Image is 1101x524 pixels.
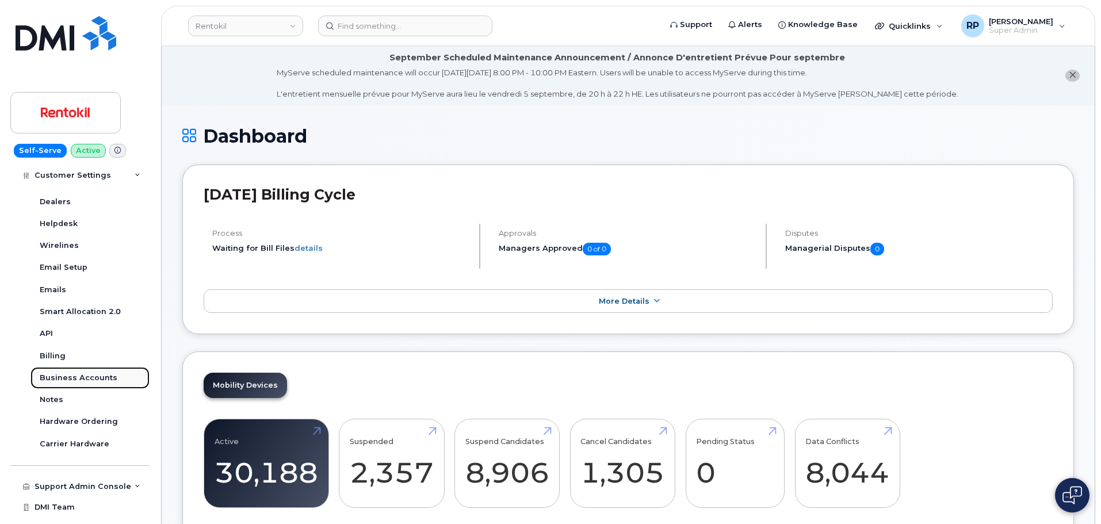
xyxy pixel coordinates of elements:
button: close notification [1065,70,1080,82]
a: Data Conflicts 8,044 [805,426,889,502]
a: Pending Status 0 [696,426,774,502]
h2: [DATE] Billing Cycle [204,186,1053,203]
h5: Managerial Disputes [785,243,1053,255]
a: Active 30,188 [215,426,318,502]
h4: Disputes [785,229,1053,238]
h5: Managers Approved [499,243,756,255]
div: MyServe scheduled maintenance will occur [DATE][DATE] 8:00 PM - 10:00 PM Eastern. Users will be u... [277,67,958,100]
a: Cancel Candidates 1,305 [580,426,664,502]
h1: Dashboard [182,126,1074,146]
h4: Process [212,229,469,238]
h4: Approvals [499,229,756,238]
img: Open chat [1062,486,1082,504]
span: More Details [599,297,649,305]
div: September Scheduled Maintenance Announcement / Annonce D'entretient Prévue Pour septembre [389,52,845,64]
li: Waiting for Bill Files [212,243,469,254]
span: 0 of 0 [583,243,611,255]
a: Mobility Devices [204,373,287,398]
span: 0 [870,243,884,255]
a: details [295,243,323,253]
a: Suspend Candidates 8,906 [465,426,549,502]
a: Suspended 2,357 [350,426,434,502]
